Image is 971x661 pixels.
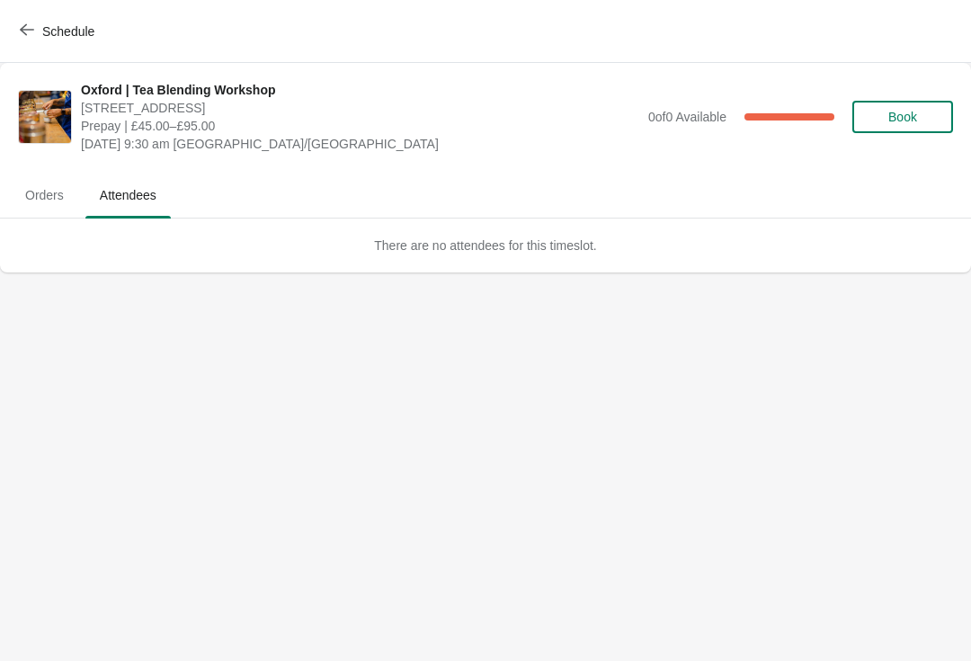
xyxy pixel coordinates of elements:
button: Book [852,101,953,133]
span: 0 of 0 Available [648,110,726,124]
span: Oxford | Tea Blending Workshop [81,81,639,99]
span: [DATE] 9:30 am [GEOGRAPHIC_DATA]/[GEOGRAPHIC_DATA] [81,135,639,153]
span: There are no attendees for this timeslot. [374,238,596,253]
span: Book [888,110,917,124]
span: Attendees [85,179,171,211]
span: Orders [11,179,78,211]
span: Prepay | £45.00–£95.00 [81,117,639,135]
img: Oxford | Tea Blending Workshop [19,91,71,143]
span: [STREET_ADDRESS] [81,99,639,117]
button: Schedule [9,15,109,48]
span: Schedule [42,24,94,39]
